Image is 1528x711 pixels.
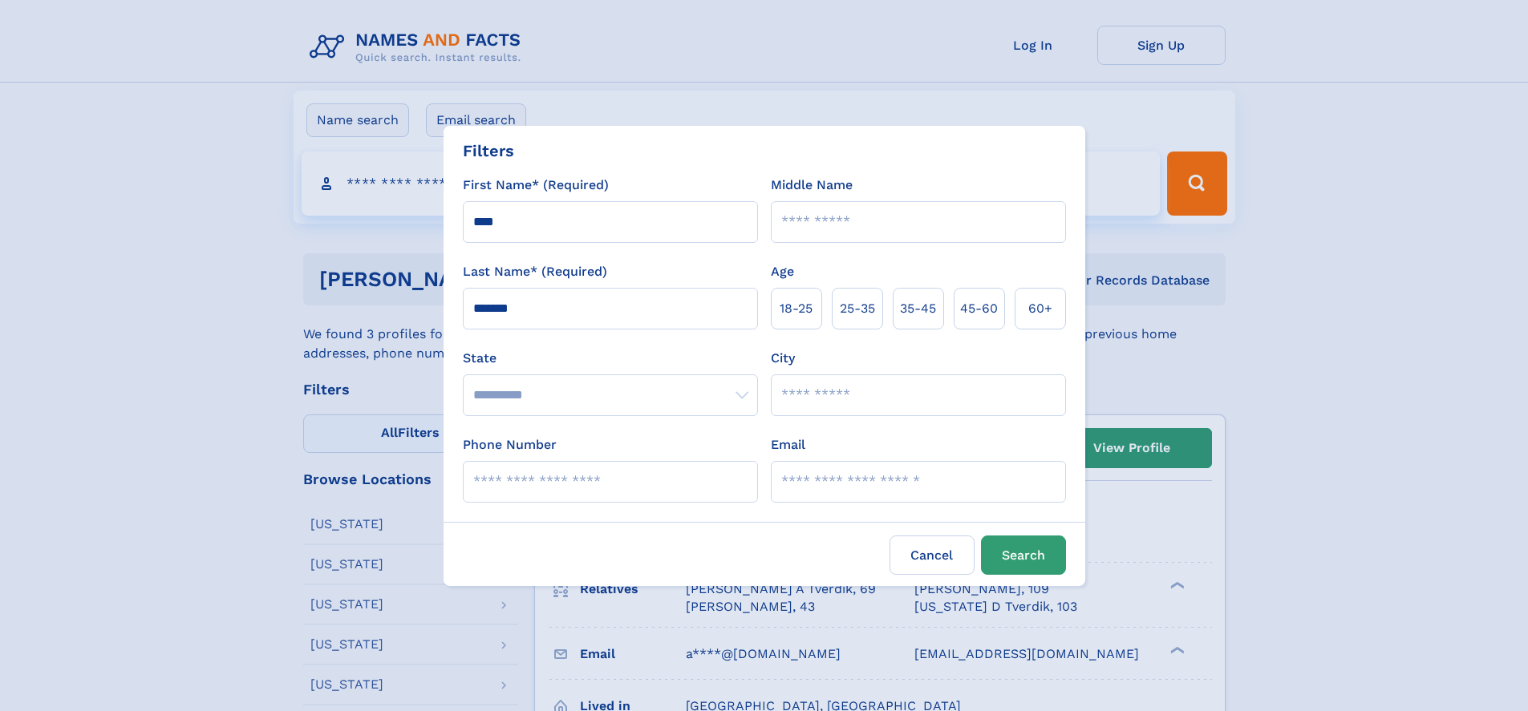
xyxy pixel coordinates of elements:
label: Middle Name [771,176,853,195]
span: 25‑35 [840,299,875,318]
label: Last Name* (Required) [463,262,607,281]
button: Search [981,535,1066,575]
span: 60+ [1028,299,1052,318]
span: 18‑25 [780,299,813,318]
label: Email [771,435,805,454]
span: 45‑60 [960,299,998,318]
label: Cancel [890,535,975,575]
label: State [463,349,758,368]
div: Filters [463,139,514,163]
label: First Name* (Required) [463,176,609,195]
label: Phone Number [463,435,557,454]
label: City [771,349,795,368]
span: 35‑45 [900,299,936,318]
label: Age [771,262,794,281]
